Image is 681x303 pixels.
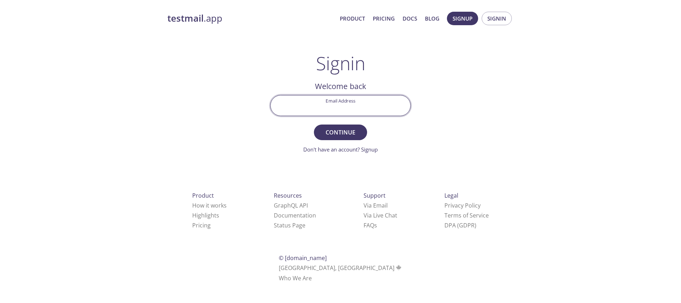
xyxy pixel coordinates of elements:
[444,221,476,229] a: DPA (GDPR)
[425,14,439,23] a: Blog
[403,14,417,23] a: Docs
[274,211,316,219] a: Documentation
[373,14,395,23] a: Pricing
[192,202,227,209] a: How it works
[316,53,365,74] h1: Signin
[444,192,458,199] span: Legal
[482,12,512,25] button: Signin
[364,192,386,199] span: Support
[279,274,312,282] a: Who We Are
[364,202,388,209] a: Via Email
[167,12,334,24] a: testmail.app
[447,12,478,25] button: Signup
[192,211,219,219] a: Highlights
[453,14,472,23] span: Signup
[192,192,214,199] span: Product
[364,221,377,229] a: FAQ
[274,202,308,209] a: GraphQL API
[364,211,397,219] a: Via Live Chat
[314,125,367,140] button: Continue
[279,254,327,262] span: © [DOMAIN_NAME]
[274,221,305,229] a: Status Page
[167,12,204,24] strong: testmail
[444,211,489,219] a: Terms of Service
[192,221,211,229] a: Pricing
[322,127,359,137] span: Continue
[303,146,378,153] a: Don't have an account? Signup
[374,221,377,229] span: s
[274,192,302,199] span: Resources
[487,14,506,23] span: Signin
[270,80,411,92] h2: Welcome back
[444,202,481,209] a: Privacy Policy
[279,264,403,272] span: [GEOGRAPHIC_DATA], [GEOGRAPHIC_DATA]
[340,14,365,23] a: Product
